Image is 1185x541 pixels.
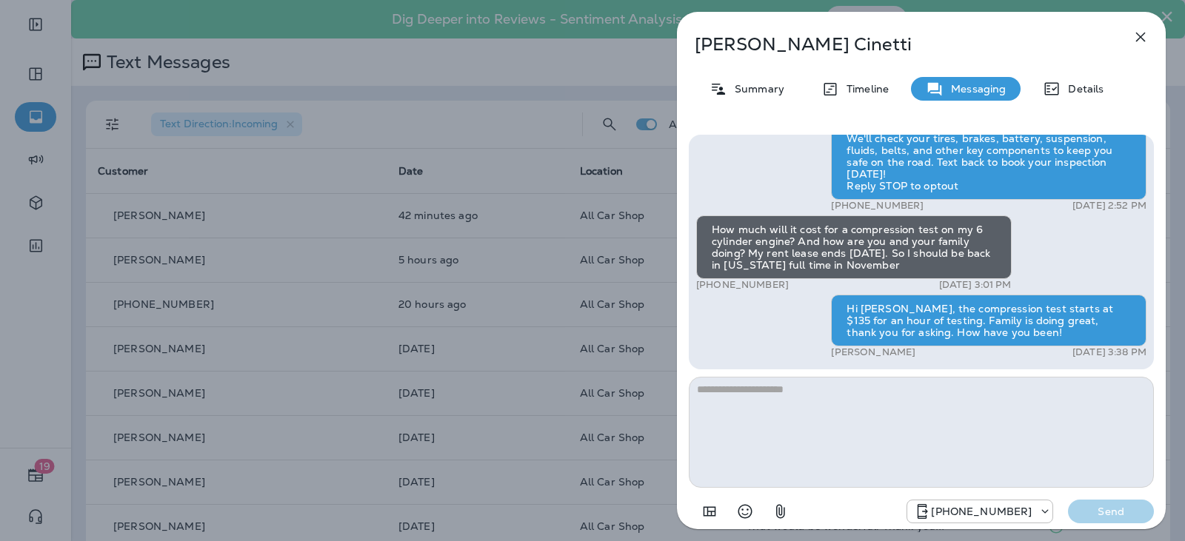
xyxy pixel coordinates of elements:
[730,497,760,526] button: Select an emoji
[1072,346,1146,358] p: [DATE] 3:38 PM
[831,200,924,212] p: [PHONE_NUMBER]
[695,497,724,526] button: Add in a premade template
[831,295,1146,346] div: Hi [PERSON_NAME], the compression test starts at $135 for an hour of testing. Family is doing gre...
[727,83,784,95] p: Summary
[831,101,1146,200] div: Hi [PERSON_NAME], this is All Car Shop! For a limited time, get a complete vehicle inspection for...
[931,505,1032,517] p: [PHONE_NUMBER]
[839,83,889,95] p: Timeline
[1061,83,1104,95] p: Details
[944,83,1006,95] p: Messaging
[696,279,789,291] p: [PHONE_NUMBER]
[1072,200,1146,212] p: [DATE] 2:52 PM
[907,503,1052,520] div: +1 (689) 265-4479
[696,215,1012,279] div: How much will it cost for a compression test on my 6 cylinder engine? And how are you and your fa...
[939,279,1012,291] p: [DATE] 3:01 PM
[831,346,915,358] p: [PERSON_NAME]
[695,34,1099,55] p: [PERSON_NAME] Cinetti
